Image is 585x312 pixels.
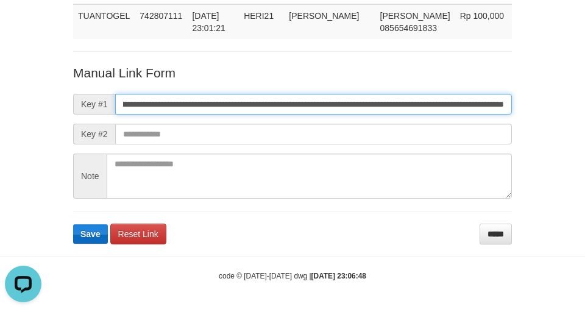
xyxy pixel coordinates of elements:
span: [DATE] 23:01:21 [192,11,225,33]
button: Open LiveChat chat widget [5,5,41,41]
span: Note [73,154,107,199]
span: [PERSON_NAME] [380,11,450,21]
p: Manual Link Form [73,64,512,82]
span: Save [80,229,101,239]
span: HERI21 [244,11,274,21]
span: Key #2 [73,124,115,144]
a: Reset Link [110,224,166,244]
span: Rp 100,000 [460,11,504,21]
button: Save [73,224,108,244]
span: Key #1 [73,94,115,115]
span: Reset Link [118,229,158,239]
td: TUANTOGEL [73,4,135,39]
strong: [DATE] 23:06:48 [311,272,366,280]
td: 742807111 [135,4,187,39]
small: code © [DATE]-[DATE] dwg | [219,272,366,280]
span: Copy 085654691833 to clipboard [380,23,437,33]
span: [PERSON_NAME] [289,11,359,21]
